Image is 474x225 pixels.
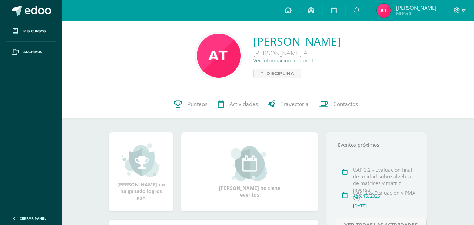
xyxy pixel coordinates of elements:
[253,34,341,49] a: [PERSON_NAME]
[253,69,301,78] a: Disciplina
[6,42,56,62] a: Archivos
[353,166,416,193] div: UAP 3.2 - Evaluación final de unidad sobre algebra de matrices y matriz inversa
[263,90,314,118] a: Trayectoria
[23,28,46,34] span: Mis cursos
[353,190,416,203] div: UAp 3.2- Evaluación y PMA 3.2
[281,100,309,108] span: Trayectoria
[23,49,42,55] span: Archivos
[377,4,391,18] img: c6c565235a4b79b02b5c1be30f77f7fb.png
[333,100,358,108] span: Contactos
[20,216,46,221] span: Cerrar panel
[396,4,436,11] span: [PERSON_NAME]
[229,100,258,108] span: Actividades
[253,57,317,64] a: Ver información personal...
[169,90,213,118] a: Punteos
[215,146,285,198] div: [PERSON_NAME] no tiene eventos
[353,203,416,209] div: [DATE]
[335,141,418,148] div: Eventos próximos
[314,90,363,118] a: Contactos
[266,69,294,78] span: Disciplina
[122,143,160,178] img: achievement_small.png
[6,21,56,42] a: Mis cursos
[116,143,166,201] div: [PERSON_NAME] no ha ganado logros aún
[231,146,269,181] img: event_small.png
[396,11,436,16] span: Mi Perfil
[187,100,207,108] span: Punteos
[197,34,241,78] img: 01755baded61d11e55c6eba577922c92.png
[253,49,341,57] div: [PERSON_NAME] A
[213,90,263,118] a: Actividades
